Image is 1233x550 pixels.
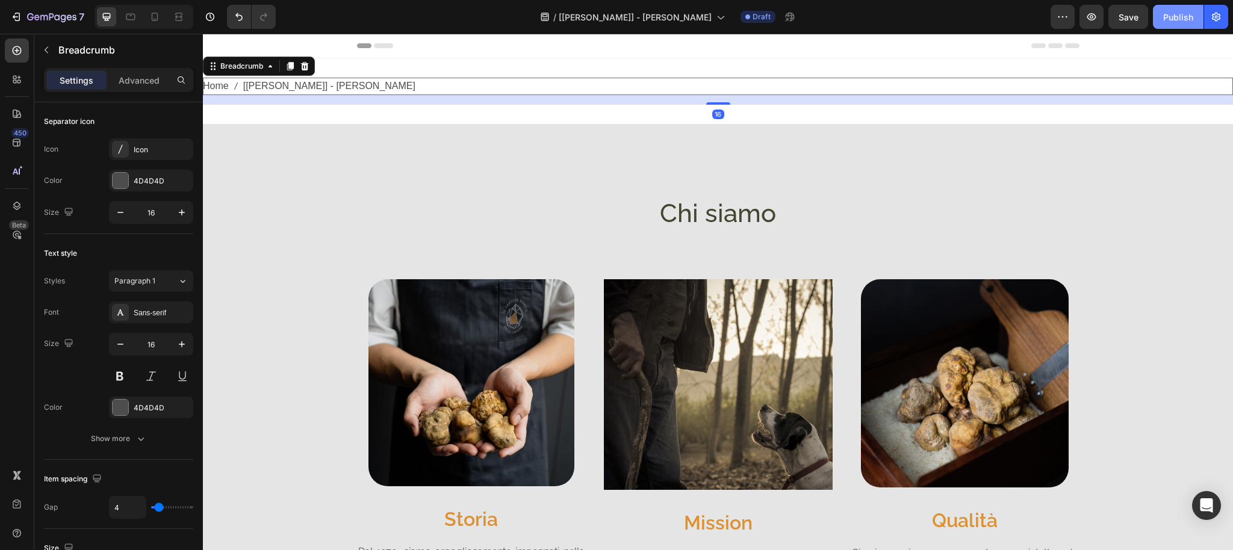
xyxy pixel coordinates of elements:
[1153,5,1203,29] button: Publish
[44,175,63,186] div: Color
[44,471,104,487] div: Item spacing
[134,403,190,413] div: 4D4D4D
[114,276,155,286] span: Paragraph 1
[402,477,629,502] p: Mission
[1163,11,1193,23] div: Publish
[44,336,76,352] div: Size
[753,11,771,22] span: Draft
[649,474,875,499] p: Qualità
[44,402,63,413] div: Color
[44,205,76,221] div: Size
[44,144,58,155] div: Icon
[134,307,190,318] div: Sans-serif
[119,74,160,87] p: Advanced
[44,502,58,513] div: Gap
[227,5,276,29] div: Undo/Redo
[109,270,193,292] button: Paragraph 1
[5,5,90,29] button: 7
[203,34,1233,550] iframe: Design area
[166,246,371,452] img: Alt Image
[134,176,190,187] div: 4D4D4D
[134,144,190,155] div: Icon
[154,162,877,198] h2: Chi siamo
[559,11,712,23] span: [[PERSON_NAME]] - [PERSON_NAME]
[110,496,146,518] input: Auto
[91,433,147,445] div: Show more
[60,74,93,87] p: Settings
[1108,5,1148,29] button: Save
[44,276,65,286] div: Styles
[79,10,84,24] p: 7
[509,76,521,85] div: 16
[44,307,59,318] div: Font
[553,11,556,23] span: /
[401,246,630,456] img: Alt Image
[658,246,866,453] img: Alt Image
[9,220,29,230] div: Beta
[44,248,77,259] div: Text style
[1192,491,1221,520] div: Open Intercom Messenger
[1119,12,1138,22] span: Save
[155,473,382,498] p: Storia
[44,428,193,450] button: Show more
[44,116,95,127] div: Separator icon
[11,128,29,138] div: 450
[58,43,188,57] p: Breadcrumb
